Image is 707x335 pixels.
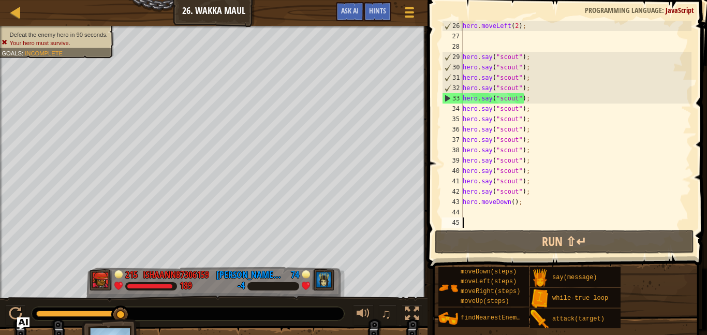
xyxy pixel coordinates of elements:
span: : [662,5,666,15]
div: 39 [442,155,463,166]
img: portrait.png [530,289,550,309]
div: 33 [443,93,463,104]
span: attack(target) [552,315,605,323]
img: portrait.png [438,278,458,298]
span: say(message) [552,274,597,281]
span: moveRight(steps) [461,288,520,295]
div: 40 [442,166,463,176]
div: 44 [442,207,463,217]
span: Programming language [585,5,662,15]
button: Ask AI [17,317,30,330]
button: Toggle fullscreen [402,304,422,326]
div: 32 [443,83,463,93]
div: 189 [180,282,192,291]
div: 37 [442,135,463,145]
span: Hints [369,6,386,16]
div: 30 [443,62,463,72]
div: IshaanN87306159 [143,268,209,282]
div: 36 [442,124,463,135]
button: Ctrl + P: Play [5,304,26,326]
div: 34 [442,104,463,114]
button: ♫ [379,304,396,326]
span: findNearestEnemy() [461,314,528,322]
div: 27 [442,31,463,41]
li: Defeat the enemy hero in 90 seconds. [2,31,107,39]
button: Ask AI [336,2,364,21]
span: ♫ [381,306,391,322]
span: JavaScript [666,5,694,15]
span: Ask AI [341,6,359,16]
span: moveDown(steps) [461,268,517,275]
div: 45 [442,217,463,228]
div: 26 [443,21,463,31]
div: 35 [442,114,463,124]
span: moveUp(steps) [461,298,509,305]
img: portrait.png [530,310,550,329]
span: Goals [2,50,22,56]
div: 215 [125,268,138,278]
img: thang_avatar_frame.png [312,269,335,291]
div: 41 [442,176,463,186]
div: 74 [289,268,299,278]
li: Your hero must survive. [2,39,107,47]
span: Incomplete [25,50,63,56]
span: while-true loop [552,295,608,302]
button: Show game menu [396,2,422,26]
span: Defeat the enemy hero in 90 seconds. [10,31,108,38]
button: Adjust volume [353,304,374,326]
div: 28 [442,41,463,52]
img: thang_avatar_frame.png [90,269,112,291]
div: 38 [442,145,463,155]
div: 42 [442,186,463,197]
span: Your hero must survive. [10,39,70,46]
div: 29 [443,52,463,62]
div: [PERSON_NAME] [PERSON_NAME] [216,268,284,282]
img: portrait.png [438,309,458,328]
button: Run ⇧↵ [435,230,694,254]
span: : [22,50,25,56]
div: -4 [238,282,245,291]
div: 31 [443,72,463,83]
span: moveLeft(steps) [461,278,517,285]
img: portrait.png [530,268,550,288]
div: 43 [442,197,463,207]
